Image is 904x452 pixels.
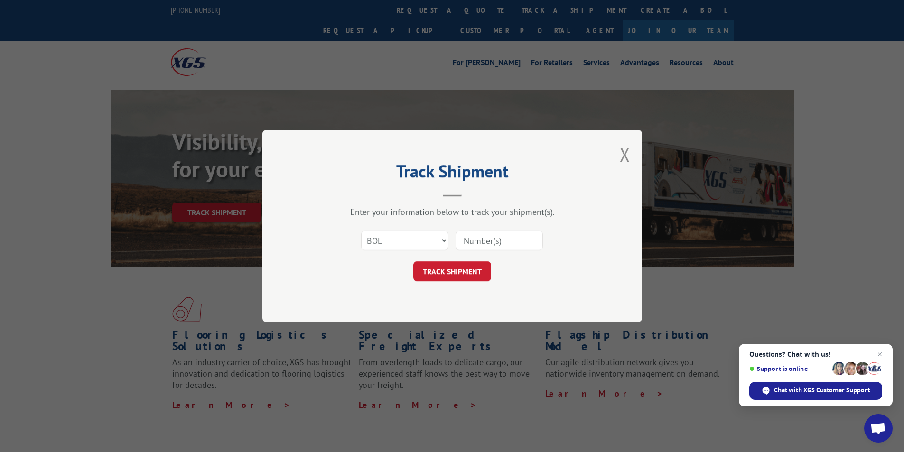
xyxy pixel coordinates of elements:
[749,382,882,400] div: Chat with XGS Customer Support
[749,351,882,358] span: Questions? Chat with us!
[413,261,491,281] button: TRACK SHIPMENT
[310,206,595,217] div: Enter your information below to track your shipment(s).
[774,386,870,395] span: Chat with XGS Customer Support
[620,142,630,167] button: Close modal
[749,365,829,372] span: Support is online
[456,231,543,250] input: Number(s)
[864,414,893,443] div: Open chat
[310,165,595,183] h2: Track Shipment
[874,349,885,360] span: Close chat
